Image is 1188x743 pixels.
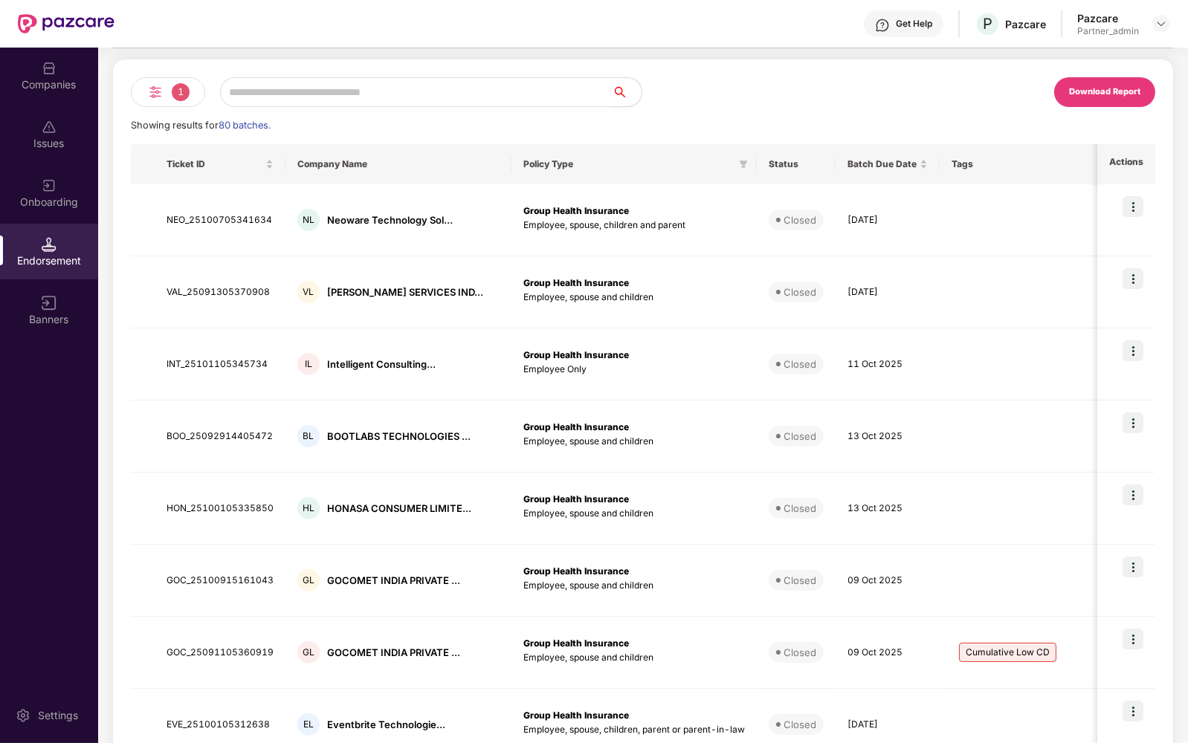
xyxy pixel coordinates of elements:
[167,158,262,170] span: Ticket ID
[784,285,816,299] div: Closed
[836,617,940,689] td: 09 Oct 2025
[836,400,940,473] td: 13 Oct 2025
[297,281,320,303] div: VL
[983,15,992,33] span: P
[297,497,320,519] div: HL
[155,617,285,689] td: GOC_25091105360919
[1077,11,1139,25] div: Pazcare
[327,574,460,588] div: GOCOMET INDIA PRIVATE ...
[523,710,629,721] b: Group Health Insurance
[1123,557,1143,577] img: icon
[131,120,271,131] span: Showing results for
[523,493,629,504] b: Group Health Insurance
[523,637,629,649] b: Group Health Insurance
[1123,196,1143,217] img: icon
[896,18,932,30] div: Get Help
[155,473,285,545] td: HON_25100105335850
[523,723,745,737] p: Employee, spouse, children, parent or parent-in-law
[297,641,320,663] div: GL
[784,501,816,516] div: Closed
[523,158,733,170] span: Policy Type
[42,178,57,193] img: svg+xml;base64,PHN2ZyB3aWR0aD0iMjAiIGhlaWdodD0iMjAiIHZpZXdCb3g9IjAgMCAyMCAyMCIgZmlsbD0ibm9uZSIgeG...
[523,291,745,305] p: Employee, spouse and children
[219,120,271,131] span: 80 batches.
[327,502,471,516] div: HONASA CONSUMER LIMITE...
[784,645,816,660] div: Closed
[523,277,629,288] b: Group Health Insurance
[959,643,1056,662] span: Cumulative Low CD
[155,400,285,473] td: BOO_25092914405472
[836,256,940,328] td: [DATE]
[952,158,1126,170] span: Tags
[523,205,629,216] b: Group Health Insurance
[33,708,83,723] div: Settings
[1077,25,1139,37] div: Partner_admin
[327,718,445,732] div: Eventbrite Technologie...
[155,328,285,400] td: INT_25101105345734
[327,213,453,227] div: Neoware Technology Sol...
[739,160,748,169] span: filter
[523,651,745,665] p: Employee, spouse and children
[736,155,751,173] span: filter
[1123,484,1143,505] img: icon
[1069,85,1140,99] div: Download Report
[155,144,285,184] th: Ticket ID
[836,144,940,184] th: Batch Due Date
[297,425,320,447] div: BL
[18,14,114,33] img: New Pazcare Logo
[875,18,890,33] img: svg+xml;base64,PHN2ZyBpZD0iSGVscC0zMngzMiIgeG1sbnM9Imh0dHA6Ly93d3cudzMub3JnLzIwMDAvc3ZnIiB3aWR0aD...
[146,83,164,101] img: svg+xml;base64,PHN2ZyB4bWxucz0iaHR0cDovL3d3dy53My5vcmcvMjAwMC9zdmciIHdpZHRoPSIyNCIgaGVpZ2h0PSIyNC...
[1123,701,1143,721] img: icon
[327,357,436,371] div: Intelligent Consulting...
[1155,18,1167,30] img: svg+xml;base64,PHN2ZyBpZD0iRHJvcGRvd24tMzJ4MzIiIHhtbG5zPSJodHRwOi8vd3d3LnczLm9yZy8yMDAwL3N2ZyIgd2...
[836,184,940,256] td: [DATE]
[172,83,190,101] span: 1
[297,209,320,231] div: NL
[42,296,57,311] img: svg+xml;base64,PHN2ZyB3aWR0aD0iMTYiIGhlaWdodD0iMTYiIHZpZXdCb3g9IjAgMCAxNiAxNiIgZmlsbD0ibm9uZSIgeG...
[784,429,816,444] div: Closed
[523,579,745,593] p: Employee, spouse and children
[757,144,836,184] th: Status
[297,713,320,736] div: EL
[848,158,917,170] span: Batch Due Date
[611,86,642,98] span: search
[784,212,816,227] div: Closed
[16,708,30,723] img: svg+xml;base64,PHN2ZyBpZD0iU2V0dGluZy0yMHgyMCIgeG1sbnM9Imh0dHA6Ly93d3cudzMub3JnLzIwMDAvc3ZnIiB3aW...
[836,473,940,545] td: 13 Oct 2025
[297,569,320,591] div: GL
[327,646,460,660] div: GOCOMET INDIA PRIVATE ...
[155,256,285,328] td: VAL_25091305370908
[523,218,745,233] p: Employee, spouse, children and parent
[523,507,745,521] p: Employee, spouse and children
[1005,17,1046,31] div: Pazcare
[1123,340,1143,361] img: icon
[784,717,816,732] div: Closed
[285,144,511,184] th: Company Name
[1097,144,1155,184] th: Actions
[611,77,642,107] button: search
[297,353,320,375] div: IL
[523,435,745,449] p: Employee, spouse and children
[327,285,483,299] div: [PERSON_NAME] SERVICES IND...
[523,421,629,432] b: Group Health Insurance
[836,328,940,400] td: 11 Oct 2025
[155,545,285,617] td: GOC_25100915161043
[42,61,57,76] img: svg+xml;base64,PHN2ZyBpZD0iQ29tcGFuaWVzIiB4bWxucz0iaHR0cDovL3d3dy53My5vcmcvMjAwMC9zdmciIHdpZHRoPS...
[1123,412,1143,433] img: icon
[1123,629,1143,649] img: icon
[784,573,816,588] div: Closed
[155,184,285,256] td: NEO_25100705341634
[42,120,57,134] img: svg+xml;base64,PHN2ZyBpZD0iSXNzdWVzX2Rpc2FibGVkIiB4bWxucz0iaHR0cDovL3d3dy53My5vcmcvMjAwMC9zdmciIH...
[327,429,471,444] div: BOOTLABS TECHNOLOGIES ...
[523,349,629,360] b: Group Health Insurance
[784,357,816,371] div: Closed
[1123,268,1143,289] img: icon
[523,565,629,577] b: Group Health Insurance
[42,237,57,252] img: svg+xml;base64,PHN2ZyB3aWR0aD0iMTQuNSIgaGVpZ2h0PSIxNC41IiB2aWV3Qm94PSIwIDAgMTYgMTYiIGZpbGw9Im5vbm...
[836,545,940,617] td: 09 Oct 2025
[523,363,745,377] p: Employee Only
